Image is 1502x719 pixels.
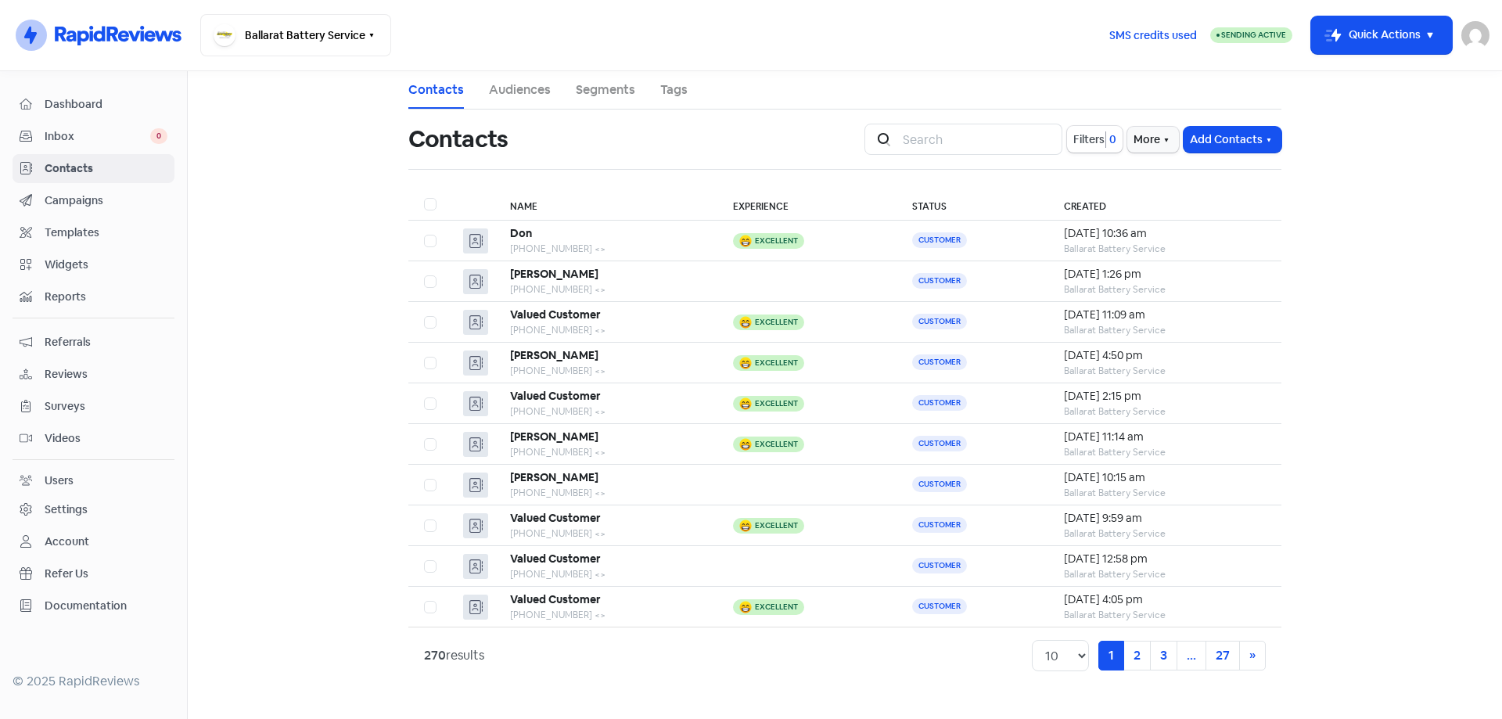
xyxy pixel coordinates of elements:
[1067,126,1123,153] button: Filters0
[494,189,717,221] th: Name
[45,289,167,305] span: Reports
[45,128,150,145] span: Inbox
[510,226,532,240] b: Don
[912,476,967,492] span: Customer
[912,232,967,248] span: Customer
[45,257,167,273] span: Widgets
[510,470,598,484] b: [PERSON_NAME]
[717,189,897,221] th: Experience
[1073,131,1105,148] span: Filters
[13,424,174,453] a: Videos
[45,225,167,241] span: Templates
[1098,641,1124,670] a: 1
[510,348,598,362] b: [PERSON_NAME]
[45,430,167,447] span: Videos
[1210,26,1292,45] a: Sending Active
[408,114,508,164] h1: Contacts
[13,672,174,691] div: © 2025 RapidReviews
[13,282,174,311] a: Reports
[510,552,601,566] b: Valued Customer
[510,389,601,403] b: Valued Customer
[13,186,174,215] a: Campaigns
[45,534,89,550] div: Account
[1177,641,1206,670] a: ...
[510,404,701,419] div: [PHONE_NUMBER] <>
[13,250,174,279] a: Widgets
[510,364,701,378] div: [PHONE_NUMBER] <>
[1064,282,1266,297] div: Ballarat Battery Service
[1064,608,1266,622] div: Ballarat Battery Service
[755,237,798,245] div: Excellent
[1436,656,1486,703] iframe: chat widget
[510,307,601,322] b: Valued Customer
[489,81,551,99] a: Audiences
[13,90,174,119] a: Dashboard
[510,267,598,281] b: [PERSON_NAME]
[1064,510,1266,527] div: [DATE] 9:59 am
[13,218,174,247] a: Templates
[45,96,167,113] span: Dashboard
[13,392,174,421] a: Surveys
[576,81,635,99] a: Segments
[13,527,174,556] a: Account
[912,517,967,533] span: Customer
[45,566,167,582] span: Refer Us
[1064,347,1266,364] div: [DATE] 4:50 pm
[1048,189,1281,221] th: Created
[510,430,598,444] b: [PERSON_NAME]
[510,567,701,581] div: [PHONE_NUMBER] <>
[755,318,798,326] div: Excellent
[13,360,174,389] a: Reviews
[1206,641,1240,670] a: 27
[45,502,88,518] div: Settings
[1064,551,1266,567] div: [DATE] 12:58 pm
[1064,429,1266,445] div: [DATE] 11:14 am
[45,366,167,383] span: Reviews
[45,398,167,415] span: Surveys
[45,192,167,209] span: Campaigns
[1064,591,1266,608] div: [DATE] 4:05 pm
[912,354,967,370] span: Customer
[1064,404,1266,419] div: Ballarat Battery Service
[1221,30,1286,40] span: Sending Active
[1461,21,1489,49] img: User
[13,328,174,357] a: Referrals
[45,334,167,351] span: Referrals
[1064,486,1266,500] div: Ballarat Battery Service
[510,592,601,606] b: Valued Customer
[1184,127,1281,153] button: Add Contacts
[408,81,464,99] a: Contacts
[1311,16,1452,54] button: Quick Actions
[912,273,967,289] span: Customer
[1150,641,1177,670] a: 3
[1064,307,1266,323] div: [DATE] 11:09 am
[510,608,701,622] div: [PHONE_NUMBER] <>
[510,323,701,337] div: [PHONE_NUMBER] <>
[13,154,174,183] a: Contacts
[912,314,967,329] span: Customer
[912,395,967,411] span: Customer
[1106,131,1116,148] span: 0
[510,511,601,525] b: Valued Customer
[424,646,484,665] div: results
[13,495,174,524] a: Settings
[510,527,701,541] div: [PHONE_NUMBER] <>
[45,160,167,177] span: Contacts
[510,242,701,256] div: [PHONE_NUMBER] <>
[1109,27,1197,44] span: SMS credits used
[1064,527,1266,541] div: Ballarat Battery Service
[897,189,1047,221] th: Status
[1064,225,1266,242] div: [DATE] 10:36 am
[893,124,1062,155] input: Search
[755,440,798,448] div: Excellent
[45,598,167,614] span: Documentation
[1064,266,1266,282] div: [DATE] 1:26 pm
[755,400,798,408] div: Excellent
[755,359,798,367] div: Excellent
[660,81,688,99] a: Tags
[45,473,74,489] div: Users
[1064,388,1266,404] div: [DATE] 2:15 pm
[13,122,174,151] a: Inbox 0
[1064,469,1266,486] div: [DATE] 10:15 am
[1239,641,1266,670] a: Next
